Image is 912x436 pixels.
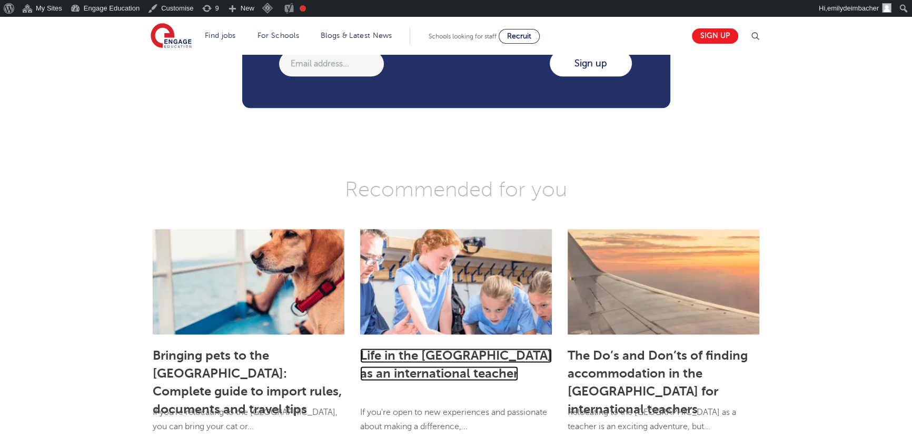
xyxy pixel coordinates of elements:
a: Find jobs [205,32,236,39]
span: emilydeimbacher [827,4,879,12]
h3: Recommended for you [145,176,768,203]
input: Email address... [279,51,384,76]
a: For Schools [257,32,299,39]
input: Sign up [550,50,632,76]
a: The Do’s and Don’ts of finding accommodation in the [GEOGRAPHIC_DATA] for international teachers [568,348,748,417]
a: Blogs & Latest News [321,32,392,39]
a: Life in the [GEOGRAPHIC_DATA] as an international teacher [360,348,552,381]
div: Focus keyphrase not set [300,5,306,12]
span: Schools looking for staff [429,33,497,40]
a: Sign up [692,28,738,44]
a: Recruit [499,29,540,44]
img: Engage Education [151,23,192,49]
span: Recruit [507,32,531,40]
a: Bringing pets to the [GEOGRAPHIC_DATA]: Complete guide to import rules, documents and travel tips [153,348,342,417]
